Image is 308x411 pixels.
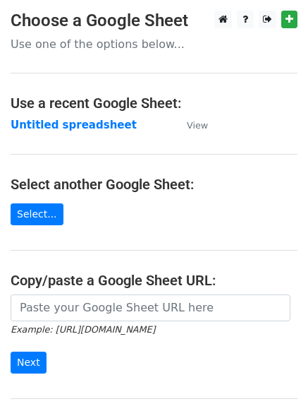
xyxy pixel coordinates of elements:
[11,176,297,193] h4: Select another Google Sheet:
[11,37,297,52] p: Use one of the options below...
[11,272,297,289] h4: Copy/paste a Google Sheet URL:
[11,324,155,335] small: Example: [URL][DOMAIN_NAME]
[11,203,63,225] a: Select...
[11,11,297,31] h3: Choose a Google Sheet
[11,352,47,374] input: Next
[173,119,208,131] a: View
[11,294,290,321] input: Paste your Google Sheet URL here
[187,120,208,131] small: View
[11,119,137,131] a: Untitled spreadsheet
[11,95,297,112] h4: Use a recent Google Sheet:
